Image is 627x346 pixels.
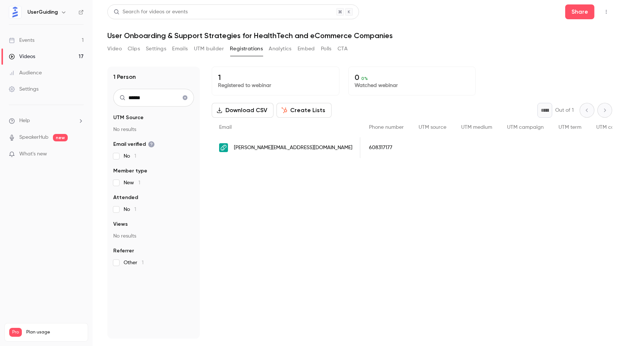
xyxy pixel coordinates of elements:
[9,69,42,77] div: Audience
[113,194,138,201] span: Attended
[218,73,333,82] p: 1
[113,114,194,266] section: facet-groups
[124,206,136,213] span: No
[276,103,332,118] button: Create Lists
[565,4,594,19] button: Share
[355,73,470,82] p: 0
[419,125,446,130] span: UTM source
[19,134,48,141] a: SpeakerHub
[9,85,38,93] div: Settings
[19,117,30,125] span: Help
[219,143,228,152] img: medevio.cz
[124,179,140,187] span: New
[338,43,348,55] button: CTA
[369,125,404,130] span: Phone number
[179,92,191,104] button: Clear search
[142,260,144,265] span: 1
[26,329,83,335] span: Plan usage
[362,137,411,158] div: 608317177
[107,43,122,55] button: Video
[596,125,627,130] span: UTM content
[138,180,140,185] span: 1
[134,154,136,159] span: 1
[124,152,136,160] span: No
[75,151,84,158] iframe: Noticeable Trigger
[9,37,34,44] div: Events
[113,247,134,255] span: Referrer
[461,125,492,130] span: UTM medium
[9,53,35,60] div: Videos
[218,82,333,89] p: Registered to webinar
[113,221,128,228] span: Views
[507,125,544,130] span: UTM campaign
[27,9,58,16] h6: UserGuiding
[355,82,470,89] p: Watched webinar
[113,126,194,133] p: No results
[600,6,612,18] button: Top Bar Actions
[113,114,144,121] span: UTM Source
[107,31,612,40] h1: User Onboarding & Support Strategies for HealthTech and eCommerce Companies
[113,73,136,81] h1: 1 Person
[219,125,232,130] span: Email
[9,328,22,337] span: Pro
[124,259,144,266] span: Other
[113,167,147,175] span: Member type
[212,103,274,118] button: Download CSV
[559,125,581,130] span: UTM term
[172,43,188,55] button: Emails
[113,232,194,240] p: No results
[9,6,21,18] img: UserGuiding
[555,107,574,114] p: Out of 1
[128,43,140,55] button: Clips
[234,144,352,152] span: [PERSON_NAME][EMAIL_ADDRESS][DOMAIN_NAME]
[19,150,47,158] span: What's new
[146,43,166,55] button: Settings
[361,76,368,81] span: 0 %
[194,43,224,55] button: UTM builder
[9,117,84,125] li: help-dropdown-opener
[230,43,263,55] button: Registrations
[113,141,155,148] span: Email verified
[114,8,188,16] div: Search for videos or events
[321,43,332,55] button: Polls
[53,134,68,141] span: new
[298,43,315,55] button: Embed
[269,43,292,55] button: Analytics
[134,207,136,212] span: 1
